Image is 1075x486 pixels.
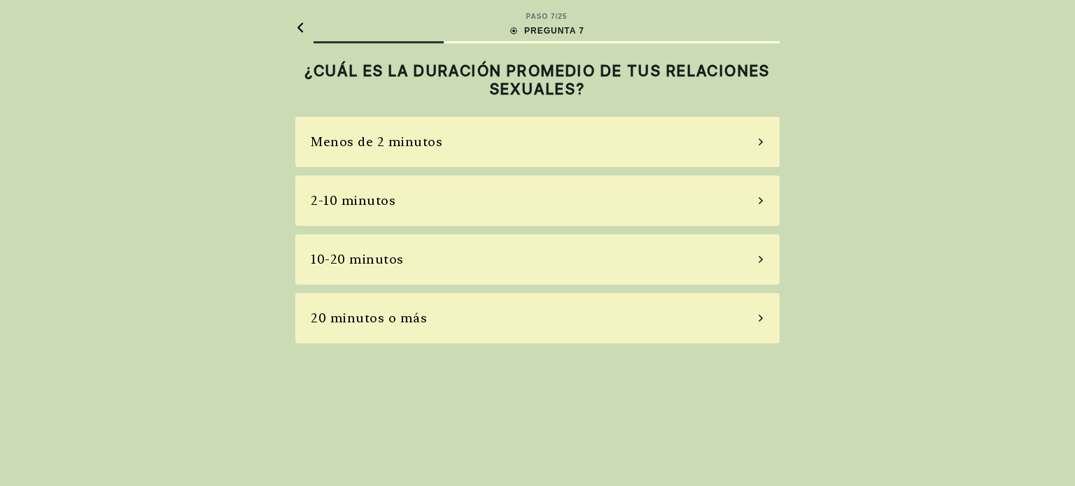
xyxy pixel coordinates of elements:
div: 20 minutos o más [311,308,427,327]
div: 2-10 minutos [311,191,395,210]
h2: ¿CUÁL ES LA DURACIÓN PROMEDIO DE TUS RELACIONES SEXUALES? [295,62,780,99]
div: PREGUNTA 7 [509,24,584,37]
div: Menos de 2 minutos [311,132,442,151]
div: PASO 7 / 25 [526,11,568,22]
div: 10-20 minutos [311,250,404,269]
